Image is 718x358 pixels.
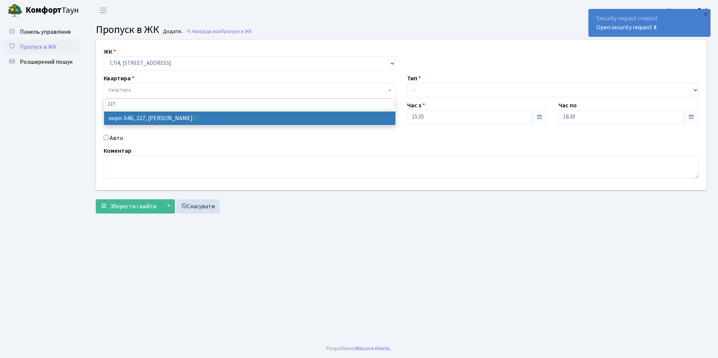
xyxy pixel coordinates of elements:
[176,199,220,214] a: Скасувати
[221,28,252,35] span: Пропуск в ЖК
[407,74,421,83] label: Тип
[110,134,123,143] label: Авто
[96,22,159,37] span: Пропуск в ЖК
[8,3,23,18] img: logo.png
[356,344,391,352] a: Massive Kinetic
[26,4,62,16] b: Комфорт
[94,4,113,17] button: Переключити навігацію
[596,23,657,32] a: Open security request #
[20,58,72,66] span: Розширений пошук
[26,4,79,17] span: Таун
[558,101,577,110] label: Час по
[110,202,156,211] span: Зберегти і вийти
[4,54,79,69] a: Розширений пошук
[187,28,252,35] a: Назад до всіхПропуск в ЖК
[109,86,131,94] span: Квартира
[104,146,131,155] label: Коментар
[326,344,392,353] div: Розроблено .
[702,10,709,18] div: ×
[20,43,57,51] span: Пропуск в ЖК
[667,6,709,15] a: Консьєрж б. 4.
[104,111,395,125] li: корп. 04Б, 227, [PERSON_NAME]
[104,47,116,56] label: ЖК
[589,9,710,36] div: Security request created
[407,101,425,110] label: Час з
[161,29,183,35] small: Додати .
[96,199,161,214] button: Зберегти і вийти
[20,28,71,36] span: Панель управління
[4,24,79,39] a: Панель управління
[4,39,79,54] a: Пропуск в ЖК
[104,74,134,83] label: Квартира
